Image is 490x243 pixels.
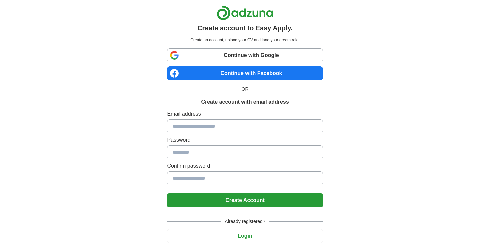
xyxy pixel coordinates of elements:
h1: Create account to Easy Apply. [197,23,293,33]
button: Login [167,229,323,243]
a: Continue with Facebook [167,66,323,80]
label: Confirm password [167,162,323,170]
label: Password [167,136,323,144]
span: OR [238,86,253,93]
button: Create Account [167,193,323,207]
a: Continue with Google [167,48,323,62]
a: Login [167,233,323,239]
span: Already registered? [221,218,269,225]
p: Create an account, upload your CV and land your dream role. [168,37,321,43]
label: Email address [167,110,323,118]
h1: Create account with email address [201,98,289,106]
img: Adzuna logo [217,5,273,20]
